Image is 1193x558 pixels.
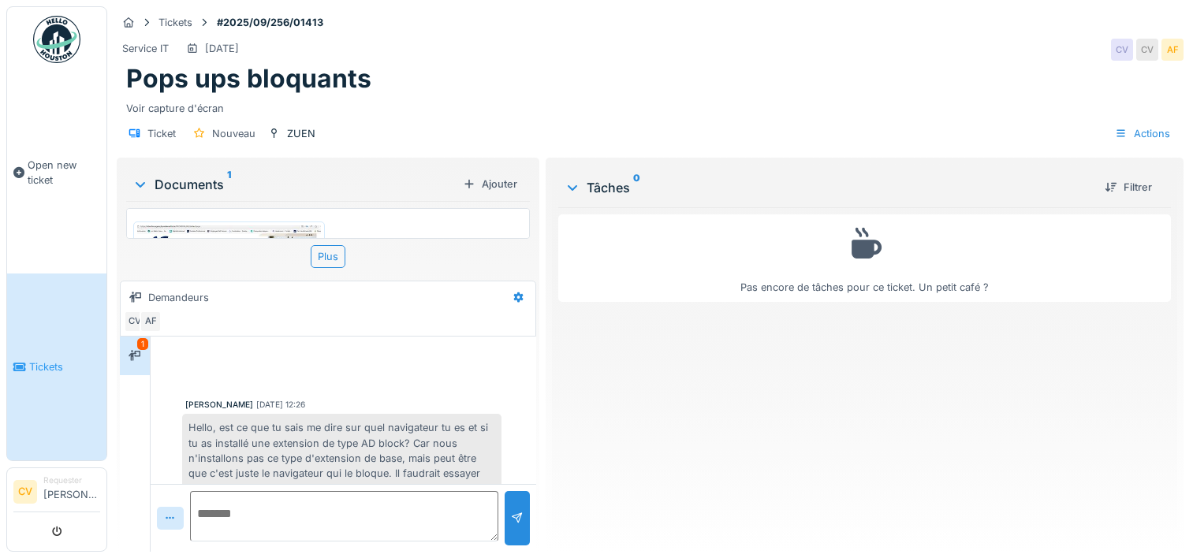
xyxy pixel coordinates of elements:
[158,15,192,30] div: Tickets
[212,126,255,141] div: Nouveau
[227,175,231,194] sup: 1
[1161,39,1184,61] div: AF
[126,95,1174,116] div: Voir capture d'écran
[311,245,345,268] div: Plus
[211,15,330,30] strong: #2025/09/256/01413
[43,474,100,486] div: Requester
[1136,39,1158,61] div: CV
[140,311,162,333] div: AF
[124,311,146,333] div: CV
[13,474,100,512] a: CV Requester[PERSON_NAME]
[185,399,253,411] div: [PERSON_NAME]
[1098,177,1158,198] div: Filtrer
[147,126,176,141] div: Ticket
[7,72,106,273] a: Open new ticket
[137,225,321,283] img: 6aebbruv1xqjnzmfl88dr06rnxgn
[126,64,371,94] h1: Pops ups bloquants
[633,178,640,197] sup: 0
[137,338,148,350] div: 1
[256,399,305,411] div: [DATE] 12:26
[33,16,80,63] img: Badge_color-CXgf-gQk.svg
[182,414,501,517] div: Hello, est ce que tu sais me dire sur quel navigateur tu es et si tu as installé une extension de...
[28,158,100,188] span: Open new ticket
[132,175,457,194] div: Documents
[122,41,169,56] div: Service IT
[29,359,100,374] span: Tickets
[287,126,315,141] div: ZUEN
[13,480,37,504] li: CV
[457,173,524,195] div: Ajouter
[569,221,1161,295] div: Pas encore de tâches pour ce ticket. Un petit café ?
[148,290,209,305] div: Demandeurs
[7,273,106,460] a: Tickets
[1108,122,1177,145] div: Actions
[1111,39,1133,61] div: CV
[565,178,1092,197] div: Tâches
[43,474,100,508] li: [PERSON_NAME]
[205,41,239,56] div: [DATE]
